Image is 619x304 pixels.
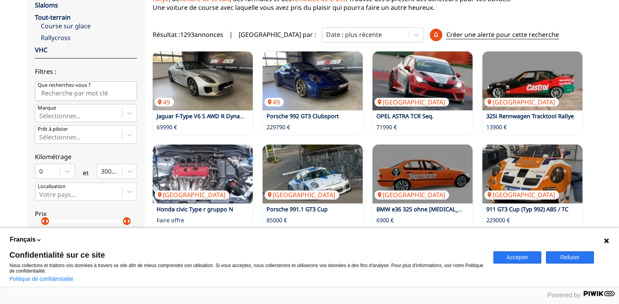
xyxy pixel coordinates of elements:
span: Confidentialité sur ce site [9,251,484,259]
a: BMW e36 325 ohne Vanos[GEOGRAPHIC_DATA] [372,145,473,203]
img: 911 GT3 Cup (Typ 992) ABS / TC [482,145,582,203]
p: 229790 € [267,123,290,131]
a: Porsche 992 GT3 Clubsport49 [263,51,363,110]
a: BMW e36 325 ohne [MEDICAL_DATA] [376,205,474,213]
a: Honda civic Type r gruppo N [157,205,233,213]
a: Porsche 991.1 GT3 Cup[GEOGRAPHIC_DATA] [263,145,363,203]
p: 13900 € [486,123,507,131]
input: 0 [39,168,41,175]
a: 325i Rennwagen Tracktool Rallye [486,112,574,120]
span: Powered by [548,292,581,299]
a: Rallycross [41,33,137,42]
p: arrow_right [42,216,52,226]
input: Que recherchez-vous ? [35,81,137,101]
p: Prêt à piloter [38,126,68,133]
p: et [83,168,89,177]
img: Honda civic Type r gruppo N [153,145,253,203]
img: 325i Rennwagen Tracktool Rallye [482,51,582,110]
span: Français [10,235,36,244]
p: arrow_right [124,216,133,226]
p: [GEOGRAPHIC_DATA] par : [239,30,316,39]
p: 85000 € [267,216,287,224]
p: Kilométrage [35,152,137,161]
a: Course sur glace [41,22,137,30]
p: Prix [35,209,137,218]
p: 229000 € [486,216,510,224]
p: Que recherchez-vous ? [38,82,91,89]
p: 69990 € [157,123,177,131]
p: [GEOGRAPHIC_DATA] [155,190,229,199]
a: Porsche 991.1 GT3 Cup [267,205,328,213]
img: Porsche 992 GT3 Clubsport [263,51,363,110]
input: MarqueSélectionner... [39,112,41,119]
a: 911 GT3 Cup (Typ 992) ABS / TC[GEOGRAPHIC_DATA] [482,145,582,203]
span: | [229,30,233,39]
p: arrow_left [120,216,130,226]
p: Faire offre [157,216,184,224]
p: 49 [155,98,174,106]
p: [GEOGRAPHIC_DATA] [265,190,339,199]
p: Créer une alerte pour cette recherche [446,30,559,39]
input: 300000 [101,168,102,175]
a: Jaguar F-Type V6 S AWD R Dynamic [157,112,249,120]
p: Filtres : [35,67,137,76]
a: Porsche 992 GT3 Clubsport [267,112,339,120]
a: 325i Rennwagen Tracktool Rallye[GEOGRAPHIC_DATA] [482,51,582,110]
input: Prêt à piloterSélectionner... [39,134,41,141]
span: Résultat : 1293 annonces [153,30,223,39]
p: 6900 € [376,216,394,224]
a: 911 GT3 Cup (Typ 992) ABS / TC [486,205,568,213]
button: Refuser [546,251,594,264]
img: OPEL ASTRA TCR Seq. [372,51,473,110]
p: 71990 € [376,123,397,131]
p: Marque [38,104,56,112]
a: Slaloms [35,1,58,9]
img: BMW e36 325 ohne Vanos [372,145,473,203]
input: Votre pays... [39,191,41,198]
a: VHC [35,46,47,54]
a: OPEL ASTRA TCR Seq. [376,112,434,120]
a: OPEL ASTRA TCR Seq.[GEOGRAPHIC_DATA] [372,51,473,110]
a: Honda civic Type r gruppo N[GEOGRAPHIC_DATA] [153,145,253,203]
p: [GEOGRAPHIC_DATA] [484,98,559,106]
a: Politique de confidentialité [9,276,73,282]
a: Jaguar F-Type V6 S AWD R Dynamic49 [153,51,253,110]
p: Localisation [38,183,66,190]
img: Porsche 991.1 GT3 Cup [263,145,363,203]
p: [GEOGRAPHIC_DATA] [484,190,559,199]
img: Jaguar F-Type V6 S AWD R Dynamic [153,51,253,110]
p: [GEOGRAPHIC_DATA] [374,190,449,199]
a: Tout-terrain [35,13,71,22]
button: Accepter [493,251,541,264]
p: arrow_left [38,216,48,226]
p: Nous collectons et traitons vos données à travers ce site afin de mieux comprendre son utilisatio... [9,263,484,274]
p: [GEOGRAPHIC_DATA] [374,98,449,106]
p: 49 [265,98,284,106]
